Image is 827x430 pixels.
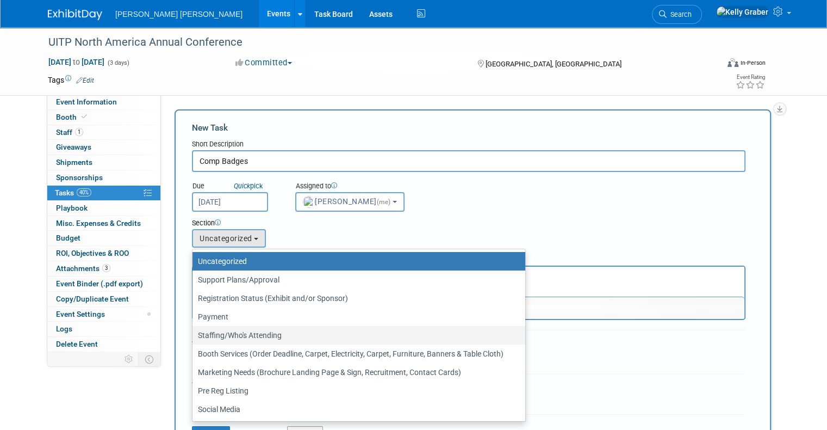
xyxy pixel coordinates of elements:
img: ExhibitDay [48,9,102,20]
a: Giveaways [47,140,160,155]
div: Event Rating [736,75,765,80]
label: Registration Status (Exhibit and/or Sponsor) [198,291,514,305]
span: Giveaways [56,143,91,151]
span: [PERSON_NAME] [303,197,393,206]
a: Budget [47,231,160,245]
span: Misc. Expenses & Credits [56,219,141,228]
div: Section [192,218,698,229]
a: Quickpick [232,181,265,191]
label: Marketing Needs (Brochure Landing Page & Sign, Recruitment, Contact Cards) [198,365,514,379]
a: Logs [47,322,160,336]
img: Format-Inperson.png [727,58,738,67]
a: Search [652,5,702,24]
span: 1 [75,128,83,136]
span: Tasks [55,188,91,197]
div: Assigned to [295,181,421,192]
span: Event Information [56,97,117,106]
a: Attachments3 [47,261,160,276]
button: Uncategorized [192,229,266,248]
span: Delete Event [56,340,98,348]
label: Uncategorized [198,254,514,268]
a: Playbook [47,201,160,216]
td: Personalize Event Tab Strip [120,352,139,366]
div: Due [192,181,279,192]
label: Pre Reg Listing [198,384,514,398]
span: Uncategorized [200,234,252,243]
span: 3 [102,264,110,272]
label: Payment [198,310,514,324]
span: Booth [56,113,89,121]
label: Booth Services (Order Deadline, Carpet, Electricity, Carpet, Furniture, Banners & Table Cloth) [198,347,514,361]
td: Toggle Event Tabs [139,352,161,366]
span: Attachments [56,264,110,273]
a: Event Information [47,95,160,109]
a: Event Settings [47,307,160,322]
span: (3 days) [107,59,129,66]
div: Event Format [660,57,766,73]
span: (me) [377,198,391,206]
a: Booth [47,110,160,125]
span: Sponsorships [56,173,103,182]
label: Support Plans/Approval [198,273,514,287]
span: Playbook [56,204,88,212]
a: Sponsorships [47,170,160,185]
span: Staff [56,128,83,137]
span: 40% [77,188,91,196]
a: Event Binder (.pdf export) [47,277,160,291]
span: Event Settings [56,310,105,318]
span: Shipments [56,158,92,167]
span: Budget [56,234,80,242]
span: Copy/Duplicate Event [56,294,129,303]
a: Edit [76,77,94,84]
a: ROI, Objectives & ROO [47,246,160,261]
a: Delete Event [47,337,160,352]
a: Staff1 [47,125,160,140]
button: Committed [232,57,296,69]
i: Booth reservation complete [82,114,87,120]
td: Tags [48,75,94,85]
span: [DATE] [DATE] [48,57,105,67]
span: ROI, Objectives & ROO [56,249,129,257]
a: Misc. Expenses & Credits [47,216,160,231]
input: Name of task or a short description [192,150,745,172]
label: Staffing/Who's Attending [198,328,514,342]
input: Due Date [192,192,268,212]
img: Kelly Graber [716,6,769,18]
span: Search [667,10,692,19]
div: New Task [192,122,745,134]
span: [PERSON_NAME] [PERSON_NAME] [115,10,242,19]
a: Copy/Duplicate Event [47,292,160,306]
i: Quick [234,182,250,190]
span: to [71,58,82,66]
span: [GEOGRAPHIC_DATA], [GEOGRAPHIC_DATA] [486,60,621,68]
a: Tasks40% [47,186,160,200]
button: [PERSON_NAME](me) [295,192,405,212]
a: Shipments [47,155,160,170]
div: UITP North America Annual Conference [45,33,705,52]
label: Social Media [198,402,514,416]
div: In-Person [740,59,766,67]
span: Event Binder (.pdf export) [56,279,143,288]
div: Short Description [192,139,745,150]
body: Rich Text Area. Press ALT-0 for help. [6,4,546,15]
span: Modified Layout [147,312,151,316]
span: Logs [56,324,72,333]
